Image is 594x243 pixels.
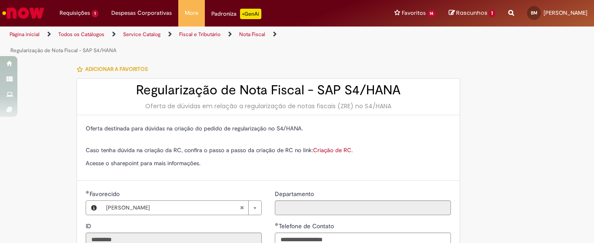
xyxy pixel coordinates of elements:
span: Necessários - Favorecido [90,190,121,198]
a: [PERSON_NAME]Limpar campo Favorecido [102,201,261,215]
span: 14 [427,10,436,17]
ul: Trilhas de página [7,27,390,59]
label: Somente leitura - ID [86,222,93,230]
span: Caso tenha dúvida na criação da RC, confira o passo a passo da criação de RC no link: [86,146,351,154]
button: Favorecido, Visualizar este registro Beatriz Dos Santos FalcÃo Manoel [86,201,102,215]
span: [PERSON_NAME] [544,9,587,17]
span: Requisições [60,9,90,17]
label: Somente leitura - Departamento [275,190,316,198]
span: Obrigatório Preenchido [86,190,90,194]
span: Oferta destinada para dúvidas na criação do pedido de regularização no S4/HANA. [86,125,303,132]
a: Regularização de Nota Fiscal - SAP S4/HANA [10,47,117,54]
span: [PERSON_NAME] [106,201,240,215]
a: Criação de RC [313,146,351,154]
a: Rascunhos [449,9,495,17]
span: 1 [92,10,98,17]
div: Oferta de dúvidas em relação a regularização de notas fiscais (ZRE) no S4/HANA [86,102,451,110]
a: Página inicial [10,31,40,38]
abbr: Limpar campo Favorecido [235,201,248,215]
a: Todos os Catálogos [58,31,104,38]
span: 1 [489,10,495,17]
span: Obrigatório Preenchido [275,223,279,226]
a: Fiscal e Tributário [179,31,220,38]
span: . [351,146,353,154]
span: BM [531,10,537,16]
button: Adicionar a Favoritos [77,60,153,78]
a: Nota Fiscal [239,31,265,38]
input: Departamento [275,200,451,215]
span: Adicionar a Favoritos [85,66,148,73]
span: More [185,9,198,17]
span: Telefone de Contato [279,222,336,230]
img: ServiceNow [1,4,46,22]
div: Padroniza [211,9,261,19]
span: Despesas Corporativas [111,9,172,17]
a: Service Catalog [123,31,160,38]
p: +GenAi [240,9,261,19]
span: Rascunhos [456,9,487,17]
h2: Regularização de Nota Fiscal - SAP S4/HANA [86,83,451,97]
span: Acesse o sharepoint para mais informações. [86,160,200,167]
span: Favoritos [402,9,426,17]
